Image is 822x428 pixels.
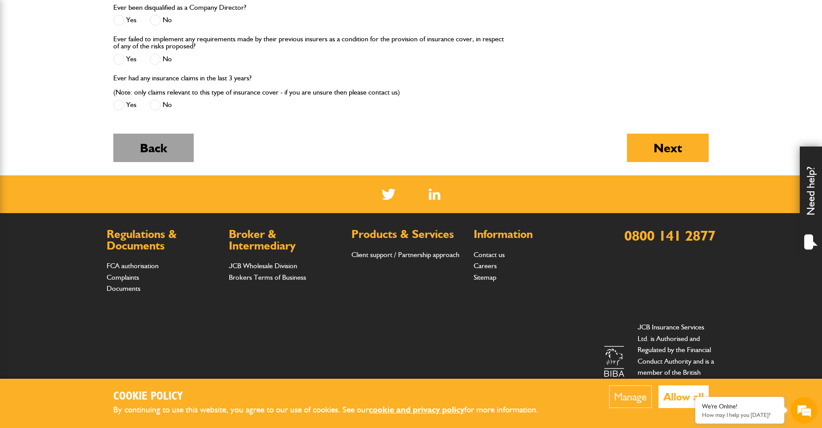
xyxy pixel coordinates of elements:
a: Client support / Partnership approach [351,250,459,259]
label: Ever had any insurance claims in the last 3 years? (Note: only claims relevant to this type of in... [113,75,400,96]
button: Manage [609,385,652,408]
div: We're Online! [702,403,778,410]
a: Brokers Terms of Business [229,273,306,281]
label: Yes [113,99,136,111]
label: Ever been disqualified as a Company Director? [113,4,246,11]
button: Next [627,134,709,162]
a: Sitemap [474,273,496,281]
label: No [150,54,172,65]
input: Enter your email address [12,108,162,128]
label: No [150,15,172,26]
div: Minimize live chat window [146,4,167,26]
a: Careers [474,262,497,270]
a: FCA authorisation [107,262,159,270]
label: Yes [113,15,136,26]
textarea: Type your message and hit 'Enter' [12,161,162,266]
label: Yes [113,54,136,65]
a: JCB Wholesale Division [229,262,297,270]
input: Enter your last name [12,82,162,102]
p: JCB Insurance Services Ltd. is Authorised and Regulated by the Financial Conduct Authority and is... [638,321,715,401]
a: cookie and privacy policy [369,404,464,415]
button: Back [113,134,194,162]
h2: Products & Services [351,229,465,240]
a: Documents [107,284,140,293]
p: By continuing to use this website, you agree to our use of cookies. See our for more information. [113,403,553,417]
h2: Cookie Policy [113,390,553,404]
img: Linked In [429,189,441,200]
h2: Regulations & Documents [107,229,220,251]
label: No [150,99,172,111]
button: Allow all [658,385,709,408]
a: LinkedIn [429,189,441,200]
h2: Information [474,229,587,240]
div: Chat with us now [46,50,149,61]
a: Complaints [107,273,139,281]
label: Ever failed to implement any requirements made by their previous insurers as a condition for the ... [113,36,506,50]
img: Twitter [382,189,395,200]
img: d_20077148190_company_1631870298795_20077148190 [15,49,37,62]
em: Start Chat [121,273,161,285]
p: How may I help you today? [702,412,778,418]
input: Enter your phone number [12,135,162,154]
a: 0800 141 2877 [624,227,715,244]
h2: Broker & Intermediary [229,229,342,251]
a: Contact us [474,250,505,259]
div: Need help? [800,147,822,258]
